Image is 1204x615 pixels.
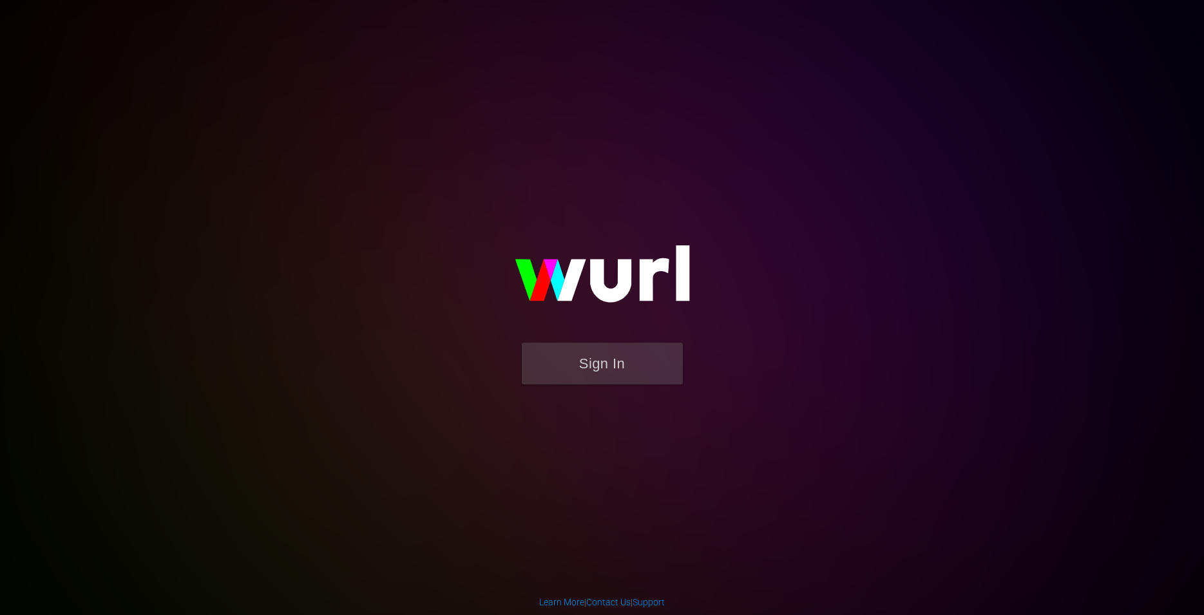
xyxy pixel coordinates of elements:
a: Support [633,597,665,607]
button: Sign In [522,343,683,384]
div: | | [539,596,665,609]
img: wurl-logo-on-black-223613ac3d8ba8fe6dc639794a292ebdb59501304c7dfd60c99c58986ef67473.svg [473,218,731,343]
a: Contact Us [586,597,631,607]
a: Learn More [539,597,584,607]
